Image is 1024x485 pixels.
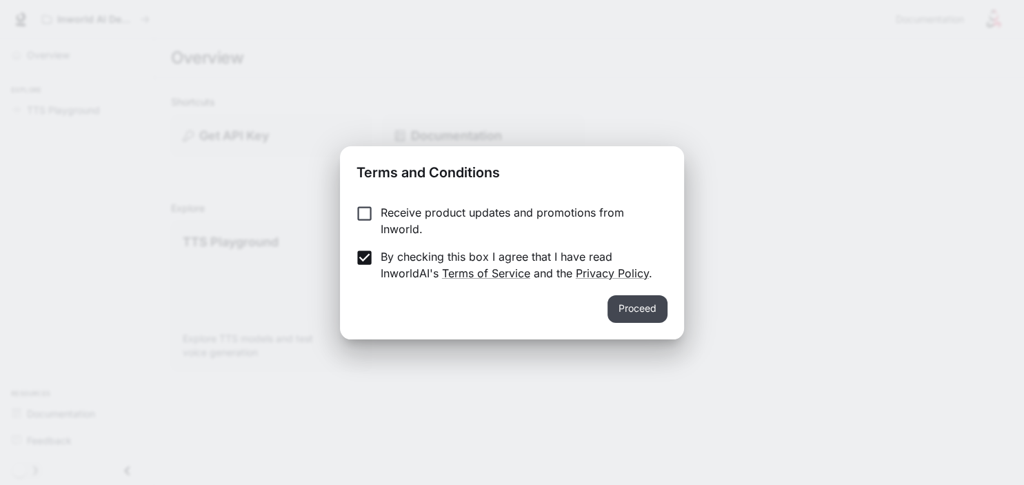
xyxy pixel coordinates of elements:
[608,295,667,323] button: Proceed
[576,266,649,280] a: Privacy Policy
[442,266,530,280] a: Terms of Service
[381,204,656,237] p: Receive product updates and promotions from Inworld.
[381,248,656,281] p: By checking this box I agree that I have read InworldAI's and the .
[340,146,683,193] h2: Terms and Conditions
